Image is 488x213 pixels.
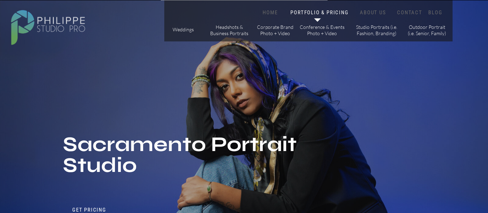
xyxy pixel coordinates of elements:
[407,24,447,36] a: Outdoor Portrait (i.e. Senior, Family)
[396,9,424,16] a: CONTACT
[256,9,285,16] a: HOME
[427,9,444,16] a: BLOG
[358,9,388,16] a: ABOUT US
[256,24,295,36] a: Corporate Brand Photo + Video
[353,24,400,36] a: Studio Portraits (i.e. Fashion, Branding)
[299,24,345,36] a: Conference & Events Photo + Video
[63,134,298,180] h1: Sacramento Portrait Studio
[210,24,249,36] a: Headshots & Business Portraits
[289,9,350,16] a: PORTFOLIO & PRICING
[171,26,196,34] a: Weddings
